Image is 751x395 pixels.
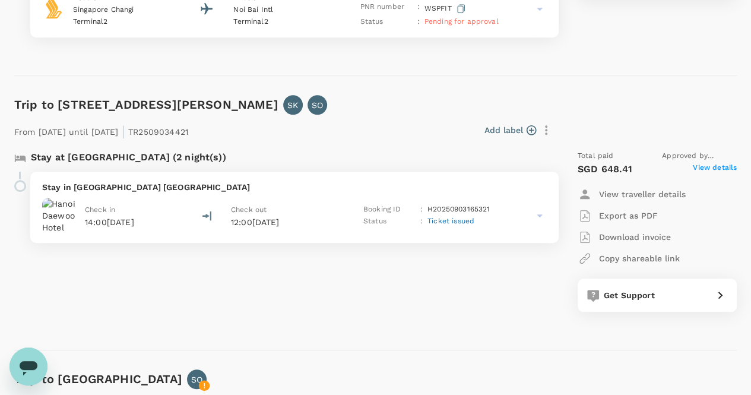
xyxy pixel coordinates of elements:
p: Status [363,216,416,227]
button: Download invoice [578,226,671,248]
p: PNR number [360,1,412,16]
p: From [DATE] until [DATE] TR2509034421 [14,119,188,141]
p: : [420,216,423,227]
button: View traveller details [578,184,686,205]
p: View traveller details [599,188,686,200]
p: H20250903165321 [427,204,490,216]
p: Booking ID [363,204,416,216]
h6: Trip to [STREET_ADDRESS][PERSON_NAME] [14,95,278,114]
p: : [417,16,419,28]
p: Terminal 2 [233,16,340,28]
span: Ticket issued [427,217,474,225]
p: Terminal 2 [73,16,180,28]
p: Copy shareable link [599,252,680,264]
p: Stay in [GEOGRAPHIC_DATA] [GEOGRAPHIC_DATA] [42,181,547,193]
p: Stay at [GEOGRAPHIC_DATA] (2 night(s)) [31,150,226,165]
span: Pending for approval [424,17,499,26]
h6: Trip to [GEOGRAPHIC_DATA] [14,369,182,388]
span: Check out [231,206,267,214]
p: Noi Bai Intl [233,4,340,16]
p: SGD 648.41 [578,162,633,176]
p: SO [311,99,322,111]
img: Hanoi Daewoo Hotel [42,198,78,233]
p: : [420,204,423,216]
span: Approved by [662,150,737,162]
button: Add label [484,124,536,136]
iframe: Button to launch messaging window [9,347,47,385]
span: Check in [85,206,115,214]
span: View details [693,162,737,176]
p: Export as PDF [599,210,658,222]
p: 14:00[DATE] [85,216,134,228]
button: Export as PDF [578,205,658,226]
p: Status [360,16,412,28]
button: Copy shareable link [578,248,680,269]
p: SO [191,374,202,385]
p: 12:00[DATE] [231,216,344,228]
p: Singapore Changi [73,4,180,16]
p: : [417,1,419,16]
p: Download invoice [599,231,671,243]
span: Get Support [604,290,655,300]
p: WSPFIT [424,1,468,16]
p: SK [287,99,298,111]
span: | [122,123,125,140]
span: Total paid [578,150,614,162]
